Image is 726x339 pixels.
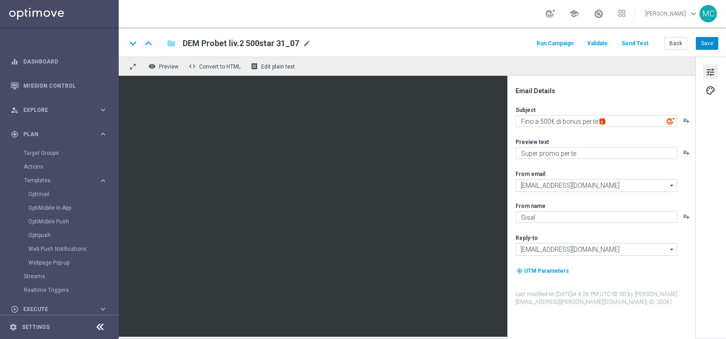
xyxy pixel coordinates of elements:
[199,64,241,70] span: Convert to HTML
[10,106,108,114] button: person_search Explore keyboard_arrow_right
[248,60,299,72] button: receipt Edit plain text
[11,130,99,138] div: Plan
[516,266,570,276] button: my_location UTM Parameters
[516,291,694,306] label: Last modified on [DATE] at 4:28 PM UTC-02:00 by [PERSON_NAME][EMAIL_ADDRESS][PERSON_NAME][DOMAIN_...
[28,215,118,228] div: OptiMobile Push
[11,130,19,138] i: gps_fixed
[516,138,549,146] label: Preview text
[700,5,717,22] div: MC
[28,242,118,256] div: Web Push Notifications
[24,273,95,280] a: Streams
[28,245,95,253] a: Web Push Notifications
[11,58,19,66] i: equalizer
[24,178,89,183] span: Templates
[28,191,95,198] a: Optimail
[23,74,107,98] a: Mission Control
[11,74,107,98] div: Mission Control
[99,176,107,185] i: keyboard_arrow_right
[516,170,545,178] label: From email
[183,38,299,49] span: DEM Probet liv.2 500star 31_07
[516,202,546,210] label: From name
[516,87,694,95] div: Email Details
[23,132,99,137] span: Plan
[11,106,99,114] div: Explore
[24,163,95,170] a: Actions
[23,49,107,74] a: Dashboard
[11,305,19,313] i: play_circle_outline
[703,83,718,97] button: palette
[186,60,245,72] button: code Convert to HTML
[146,60,183,72] button: remove_red_eye Preview
[23,307,99,312] span: Execute
[24,160,118,174] div: Actions
[516,268,523,274] i: my_location
[11,49,107,74] div: Dashboard
[683,117,690,124] button: playlist_add
[24,283,118,297] div: Realtime Triggers
[142,37,155,50] i: keyboard_arrow_up
[24,146,118,160] div: Target Groups
[516,243,677,256] input: Select
[516,234,538,242] label: Reply-to
[683,213,690,220] button: playlist_add
[28,256,118,270] div: Webpage Pop-up
[516,179,677,192] input: Select
[10,58,108,65] button: equalizer Dashboard
[667,117,675,125] img: optiGenie.svg
[668,180,677,191] i: arrow_drop_down
[159,64,179,70] span: Preview
[99,130,107,138] i: keyboard_arrow_right
[28,187,118,201] div: Optimail
[664,37,687,50] button: Back
[28,204,95,212] a: OptiMobile In-App
[683,149,690,156] button: playlist_add
[644,7,700,21] a: [PERSON_NAME]keyboard_arrow_down
[569,9,579,19] span: school
[11,305,99,313] div: Execute
[24,286,95,294] a: Realtime Triggers
[24,270,118,283] div: Streams
[587,40,608,47] span: Validate
[24,174,118,270] div: Templates
[516,106,536,114] label: Subject
[535,37,575,50] button: Run Campaign
[668,244,677,255] i: arrow_drop_down
[28,218,95,225] a: OptiMobile Push
[303,39,311,48] span: mode_edit
[10,131,108,138] button: gps_fixed Plan keyboard_arrow_right
[189,63,196,70] span: code
[689,9,699,19] span: keyboard_arrow_down
[251,63,258,70] i: receipt
[10,82,108,90] button: Mission Control
[99,106,107,114] i: keyboard_arrow_right
[126,37,140,50] i: keyboard_arrow_down
[705,85,715,96] span: palette
[524,268,569,274] span: UTM Parameters
[10,306,108,313] div: play_circle_outline Execute keyboard_arrow_right
[24,149,95,157] a: Target Groups
[620,37,650,50] button: Send Test
[148,63,156,70] i: remove_red_eye
[703,64,718,79] button: tune
[28,201,118,215] div: OptiMobile In-App
[586,37,609,50] button: Validate
[705,66,715,78] span: tune
[11,106,19,114] i: person_search
[99,305,107,313] i: keyboard_arrow_right
[167,38,176,49] i: folder
[24,178,99,183] div: Templates
[23,107,99,113] span: Explore
[9,323,17,331] i: settings
[261,64,295,70] span: Edit plain text
[24,177,108,184] button: Templates keyboard_arrow_right
[28,228,118,242] div: Optipush
[646,299,673,305] span: | ID: 35041
[696,37,718,50] button: Save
